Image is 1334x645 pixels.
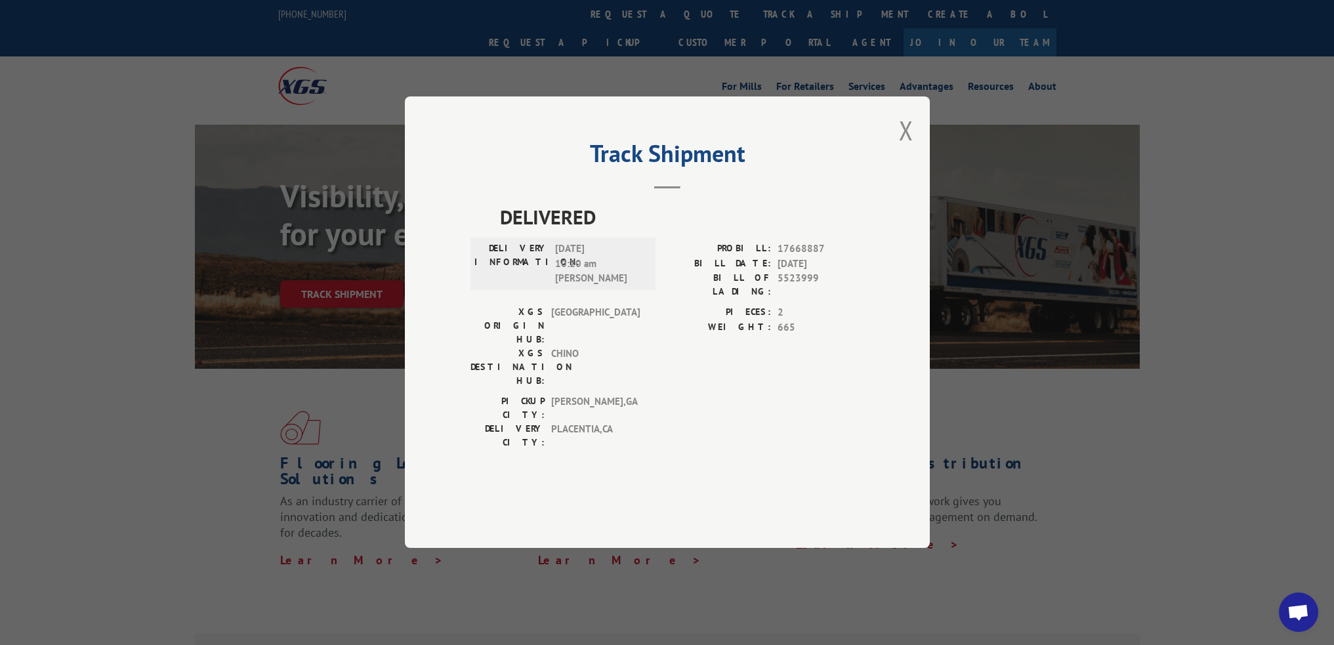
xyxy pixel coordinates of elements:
[551,423,640,450] span: PLACENTIA , CA
[1279,593,1318,632] div: Open chat
[778,242,864,257] span: 17668887
[778,257,864,272] span: [DATE]
[551,347,640,388] span: CHINO
[470,144,864,169] h2: Track Shipment
[555,242,644,287] span: [DATE] 10:20 am [PERSON_NAME]
[474,242,549,287] label: DELIVERY INFORMATION:
[667,257,771,272] label: BILL DATE:
[667,272,771,299] label: BILL OF LADING:
[667,242,771,257] label: PROBILL:
[667,306,771,321] label: PIECES:
[500,203,864,232] span: DELIVERED
[551,395,640,423] span: [PERSON_NAME] , GA
[470,306,545,347] label: XGS ORIGIN HUB:
[470,347,545,388] label: XGS DESTINATION HUB:
[470,395,545,423] label: PICKUP CITY:
[470,423,545,450] label: DELIVERY CITY:
[899,113,913,148] button: Close modal
[778,306,864,321] span: 2
[667,320,771,335] label: WEIGHT:
[778,320,864,335] span: 665
[551,306,640,347] span: [GEOGRAPHIC_DATA]
[778,272,864,299] span: 5523999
